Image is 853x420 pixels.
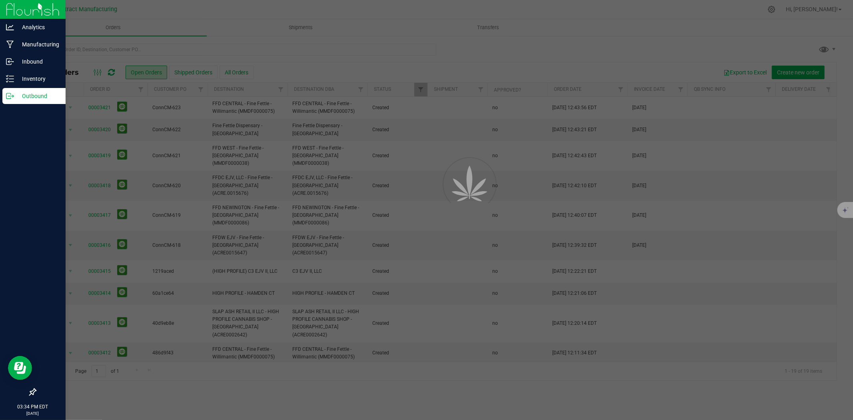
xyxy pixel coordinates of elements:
[6,58,14,66] inline-svg: Inbound
[14,91,62,101] p: Outbound
[4,410,62,416] p: [DATE]
[6,40,14,48] inline-svg: Manufacturing
[6,23,14,31] inline-svg: Analytics
[14,40,62,49] p: Manufacturing
[14,74,62,84] p: Inventory
[8,356,32,380] iframe: Resource center
[4,403,62,410] p: 03:34 PM EDT
[14,57,62,66] p: Inbound
[14,22,62,32] p: Analytics
[6,92,14,100] inline-svg: Outbound
[6,75,14,83] inline-svg: Inventory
